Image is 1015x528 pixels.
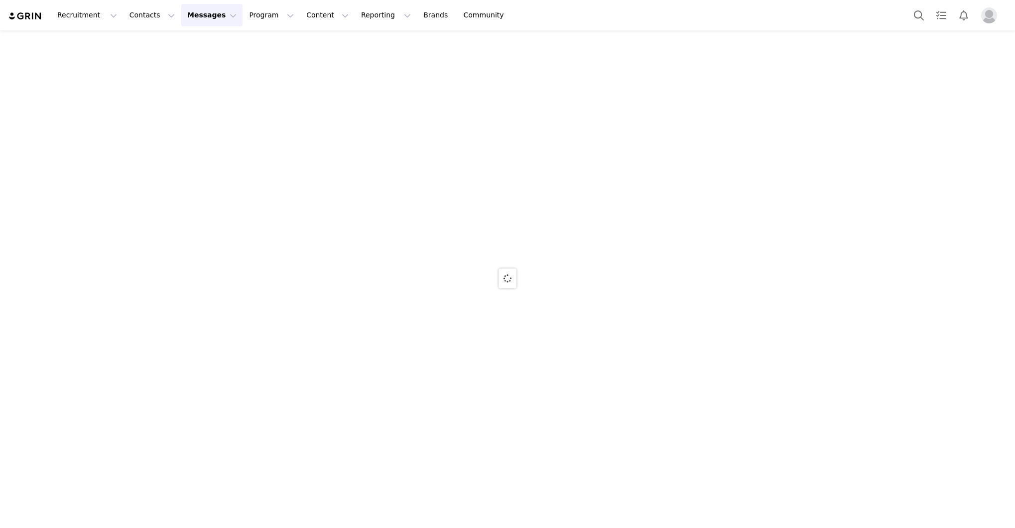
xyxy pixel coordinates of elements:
button: Recruitment [51,4,123,26]
button: Notifications [953,4,975,26]
a: Tasks [930,4,952,26]
button: Program [243,4,300,26]
img: placeholder-profile.jpg [981,7,997,23]
a: Brands [417,4,457,26]
button: Search [908,4,930,26]
button: Messages [181,4,243,26]
button: Contacts [124,4,181,26]
button: Content [300,4,355,26]
img: grin logo [8,11,43,21]
a: Community [458,4,514,26]
button: Reporting [355,4,417,26]
button: Profile [975,7,1007,23]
